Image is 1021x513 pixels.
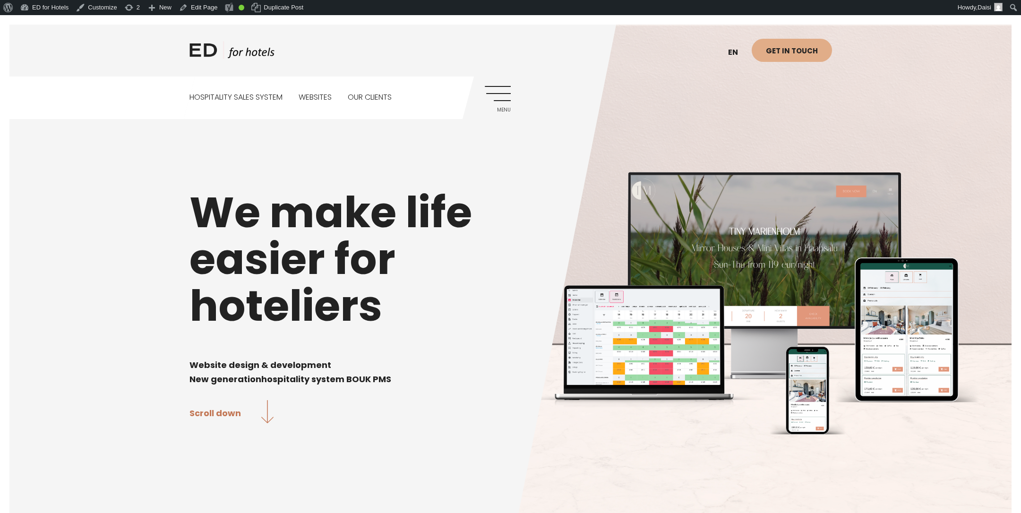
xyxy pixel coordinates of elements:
[189,189,832,329] h1: We make life easier for hoteliers
[485,107,511,113] span: Menu
[189,400,274,425] a: Scroll down
[348,77,392,119] a: Our clients
[239,5,244,10] div: Good
[189,343,832,386] div: Page 1
[189,359,331,385] span: Website design & development New generation
[189,77,283,119] a: Hospitality sales system
[978,4,991,11] span: Daisi
[261,373,391,385] span: hospitality system BOUK PMS
[299,77,332,119] a: Websites
[485,86,511,112] a: Menu
[752,39,832,62] a: Get in touch
[723,41,752,64] a: en
[189,41,275,65] a: ED HOTELS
